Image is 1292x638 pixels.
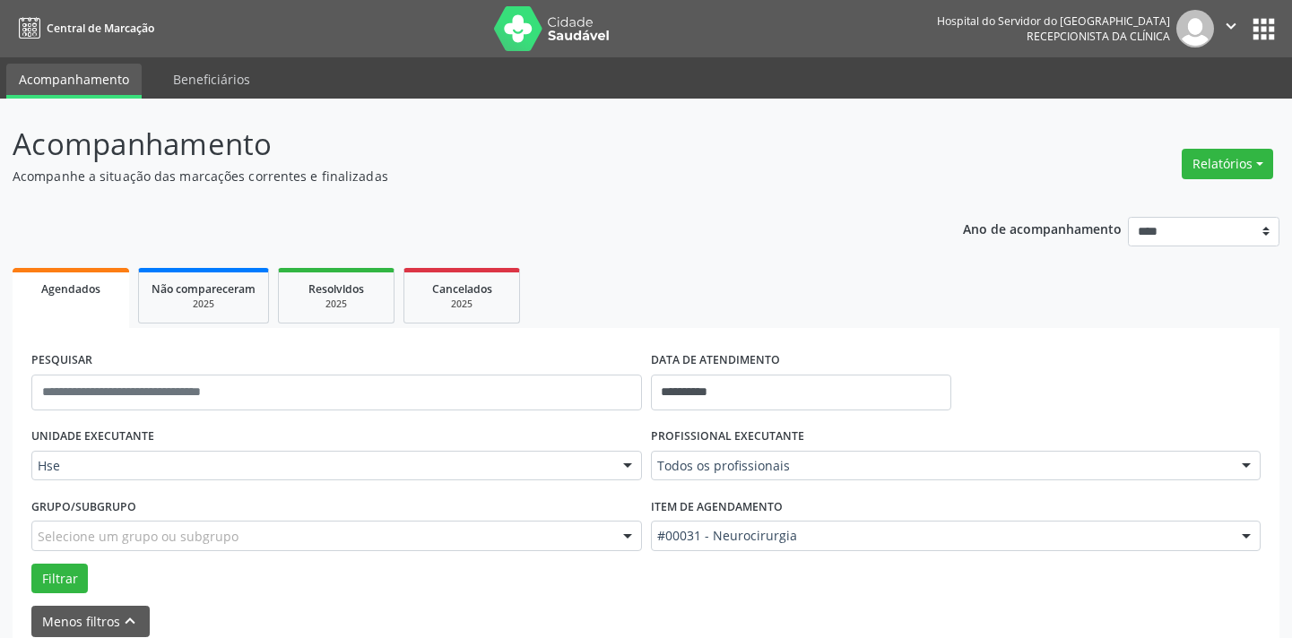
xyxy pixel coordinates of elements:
label: DATA DE ATENDIMENTO [651,347,780,375]
span: Cancelados [432,281,492,297]
span: Agendados [41,281,100,297]
a: Acompanhamento [6,64,142,99]
img: img [1176,10,1214,47]
span: Selecione um grupo ou subgrupo [38,527,238,546]
div: 2025 [152,297,256,311]
button: Relatórios [1182,149,1273,179]
span: Resolvidos [308,281,364,297]
button: Menos filtroskeyboard_arrow_up [31,606,150,637]
div: 2025 [417,297,507,311]
label: UNIDADE EXECUTANTE [31,423,154,451]
label: PROFISSIONAL EXECUTANTE [651,423,804,451]
p: Acompanhamento [13,122,899,167]
a: Central de Marcação [13,13,154,43]
span: Central de Marcação [47,21,154,36]
i: keyboard_arrow_up [120,611,140,631]
p: Acompanhe a situação das marcações correntes e finalizadas [13,167,899,185]
span: Todos os profissionais [657,457,1225,475]
p: Ano de acompanhamento [963,217,1122,239]
label: Item de agendamento [651,493,783,521]
i:  [1221,16,1241,36]
button: apps [1248,13,1279,45]
span: Não compareceram [152,281,256,297]
span: Recepcionista da clínica [1027,29,1170,44]
button:  [1214,10,1248,47]
span: #00031 - Neurocirurgia [657,527,1225,545]
label: PESQUISAR [31,347,92,375]
div: 2025 [291,297,381,311]
label: Grupo/Subgrupo [31,493,136,521]
div: Hospital do Servidor do [GEOGRAPHIC_DATA] [937,13,1170,29]
a: Beneficiários [160,64,263,95]
span: Hse [38,457,605,475]
button: Filtrar [31,564,88,594]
